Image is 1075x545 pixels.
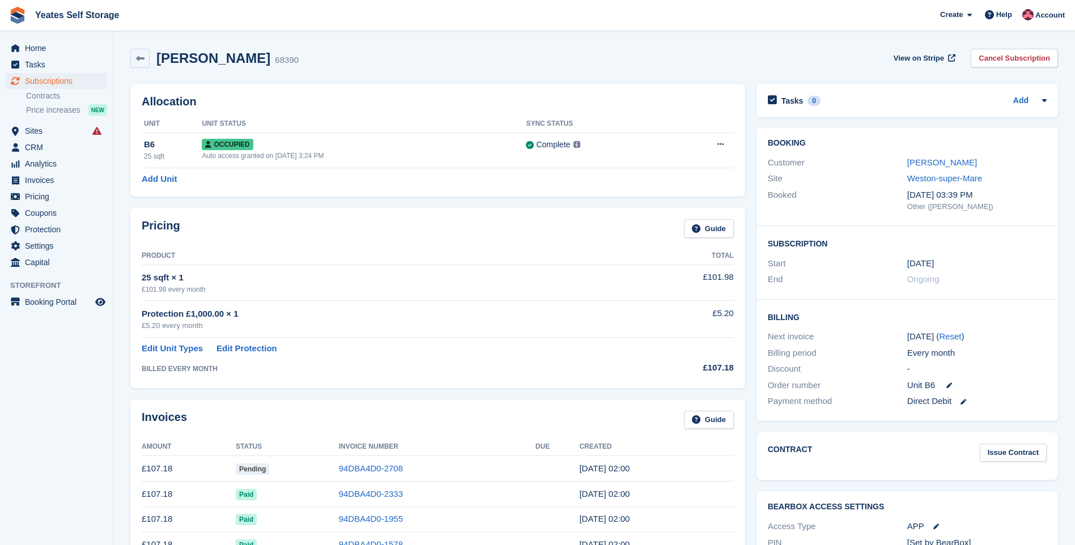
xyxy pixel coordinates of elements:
span: Analytics [25,156,93,172]
div: BILLED EVERY MONTH [142,364,624,374]
span: Storefront [10,280,113,291]
a: menu [6,294,107,310]
div: - [907,363,1047,376]
div: Booked [768,189,907,212]
span: Invoices [25,172,93,188]
th: Status [236,438,339,456]
div: £107.18 [624,361,733,374]
div: Discount [768,363,907,376]
a: Weston-super-Mare [907,173,982,183]
a: menu [6,123,107,139]
time: 2025-01-28 01:00:00 UTC [907,257,934,270]
span: Create [940,9,963,20]
div: £101.98 every month [142,284,624,295]
div: Order number [768,379,907,392]
div: Complete [536,139,570,151]
a: 94DBA4D0-2333 [339,489,403,499]
a: Guide [684,219,734,238]
a: menu [6,139,107,155]
div: [DATE] 03:39 PM [907,189,1047,202]
div: End [768,273,907,286]
div: Direct Debit [907,395,1047,408]
a: Price increases NEW [26,104,107,116]
td: £101.98 [624,265,733,300]
a: menu [6,189,107,205]
span: Paid [236,489,257,500]
span: Occupied [202,139,253,150]
div: Site [768,172,907,185]
a: menu [6,40,107,56]
span: CRM [25,139,93,155]
th: Total [624,247,733,265]
span: Ongoing [907,274,940,284]
span: View on Stripe [894,53,944,64]
time: 2025-07-28 01:00:50 UTC [579,489,630,499]
span: Subscriptions [25,73,93,89]
span: Price increases [26,105,80,116]
span: Sites [25,123,93,139]
a: Add Unit [142,173,177,186]
div: Protection £1,000.00 × 1 [142,308,624,321]
td: £107.18 [142,506,236,532]
div: Auto access granted on [DATE] 3:24 PM [202,151,526,161]
td: £107.18 [142,456,236,482]
div: NEW [88,104,107,116]
th: Invoice Number [339,438,536,456]
div: Access Type [768,520,907,533]
a: menu [6,205,107,221]
h2: Billing [768,311,1047,322]
a: menu [6,156,107,172]
div: Every month [907,347,1047,360]
div: 25 sqft [144,151,202,161]
a: Yeates Self Storage [31,6,124,24]
a: Contracts [26,91,107,101]
th: Product [142,247,624,265]
div: Other ([PERSON_NAME]) [907,201,1047,212]
h2: Allocation [142,95,734,108]
a: menu [6,222,107,237]
span: Settings [25,238,93,254]
img: icon-info-grey-7440780725fd019a000dd9b08b2336e03edf1995a4989e88bcd33f0948082b44.svg [573,141,580,148]
h2: Invoices [142,411,187,429]
div: Billing period [768,347,907,360]
a: View on Stripe [889,49,958,67]
div: Next invoice [768,330,907,343]
a: 94DBA4D0-2708 [339,463,403,473]
a: Edit Protection [216,342,277,355]
span: Account [1035,10,1065,21]
h2: BearBox Access Settings [768,503,1047,512]
i: Smart entry sync failures have occurred [92,126,101,135]
a: menu [6,57,107,73]
th: Amount [142,438,236,456]
div: 25 sqft × 1 [142,271,624,284]
img: James Griffin [1022,9,1034,20]
time: 2025-08-28 01:00:21 UTC [579,463,630,473]
th: Created [579,438,733,456]
a: 94DBA4D0-1955 [339,514,403,523]
a: Edit Unit Types [142,342,203,355]
td: £5.20 [624,301,733,338]
span: Pending [236,463,269,475]
span: Help [996,9,1012,20]
div: B6 [144,138,202,151]
a: Reset [939,331,961,341]
div: 0 [808,96,821,106]
h2: Contract [768,444,813,462]
h2: Subscription [768,237,1047,249]
h2: Booking [768,139,1047,148]
h2: Tasks [781,96,804,106]
span: Protection [25,222,93,237]
div: Payment method [768,395,907,408]
a: [PERSON_NAME] [907,157,977,167]
h2: [PERSON_NAME] [156,50,270,66]
a: Preview store [94,295,107,309]
a: menu [6,254,107,270]
div: [DATE] ( ) [907,330,1047,343]
img: stora-icon-8386f47178a22dfd0bd8f6a31ec36ba5ce8667c1dd55bd0f319d3a0aa187defe.svg [9,7,26,24]
td: £107.18 [142,482,236,507]
th: Unit Status [202,115,526,133]
h2: Pricing [142,219,180,238]
a: Add [1013,95,1029,108]
th: Sync Status [526,115,670,133]
span: Tasks [25,57,93,73]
